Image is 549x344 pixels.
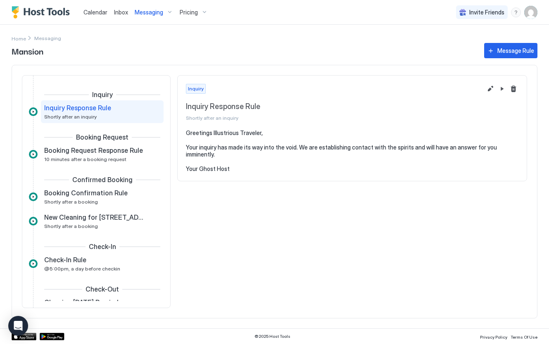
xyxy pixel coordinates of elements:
[44,256,86,264] span: Check-In Rule
[89,242,116,251] span: Check-In
[12,333,36,340] a: App Store
[180,9,198,16] span: Pricing
[186,102,482,112] span: Inquiry Response Rule
[72,176,133,184] span: Confirmed Booking
[511,335,537,339] span: Terms Of Use
[83,9,107,16] span: Calendar
[8,316,28,336] div: Open Intercom Messenger
[186,115,482,121] span: Shortly after an inquiry
[135,9,163,16] span: Messaging
[484,43,537,58] button: Message Rule
[12,6,74,19] a: Host Tools Logo
[44,156,126,162] span: 10 minutes after a booking request
[83,8,107,17] a: Calendar
[44,298,125,306] span: Cleaning [DATE] Reminder
[44,189,128,197] span: Booking Confirmation Rule
[114,8,128,17] a: Inbox
[12,45,476,57] span: Mansion
[44,146,143,154] span: Booking Request Response Rule
[497,46,534,55] div: Message Rule
[511,7,521,17] div: menu
[44,199,98,205] span: Shortly after a booking
[12,34,26,43] div: Breadcrumb
[40,333,64,340] a: Google Play Store
[44,266,120,272] span: @5:00pm, a day before checkin
[480,332,507,341] a: Privacy Policy
[469,9,504,16] span: Invite Friends
[12,36,26,42] span: Home
[76,133,128,141] span: Booking Request
[92,90,113,99] span: Inquiry
[44,104,111,112] span: Inquiry Response Rule
[485,84,495,94] button: Edit message rule
[86,285,119,293] span: Check-Out
[12,34,26,43] a: Home
[509,84,518,94] button: Delete message rule
[44,223,98,229] span: Shortly after a booking
[34,35,61,41] span: Breadcrumb
[254,334,290,339] span: © 2025 Host Tools
[524,6,537,19] div: User profile
[44,213,147,221] span: New Cleaning for [STREET_ADDRESS]
[186,129,518,173] pre: Greetings Illustrious Traveler, Your inquiry has made its way into the void. We are establishing ...
[44,114,97,120] span: Shortly after an inquiry
[497,84,507,94] button: Pause Message Rule
[511,332,537,341] a: Terms Of Use
[480,335,507,339] span: Privacy Policy
[114,9,128,16] span: Inbox
[188,85,204,93] span: Inquiry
